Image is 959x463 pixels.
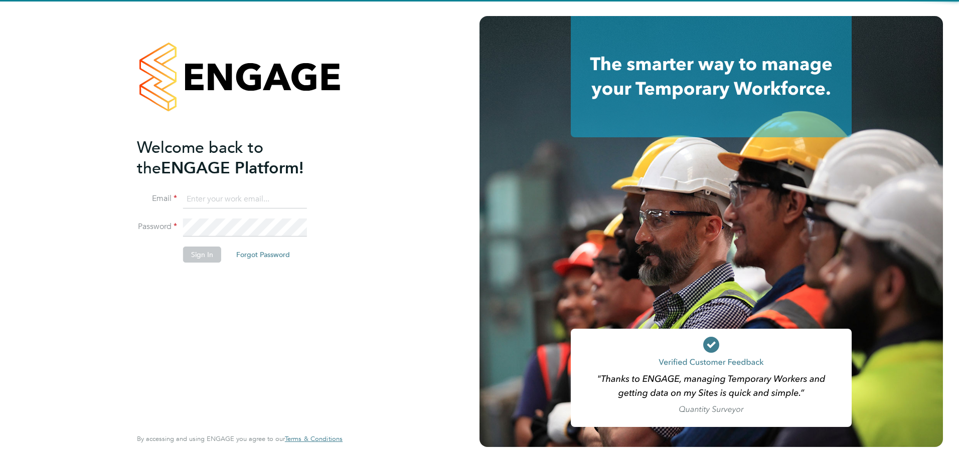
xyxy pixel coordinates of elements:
[285,435,343,443] a: Terms & Conditions
[137,434,343,443] span: By accessing and using ENGAGE you agree to our
[137,137,333,178] h2: ENGAGE Platform!
[137,221,177,232] label: Password
[183,190,307,208] input: Enter your work email...
[228,247,298,263] button: Forgot Password
[137,193,177,204] label: Email
[183,247,221,263] button: Sign In
[137,138,263,178] span: Welcome back to the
